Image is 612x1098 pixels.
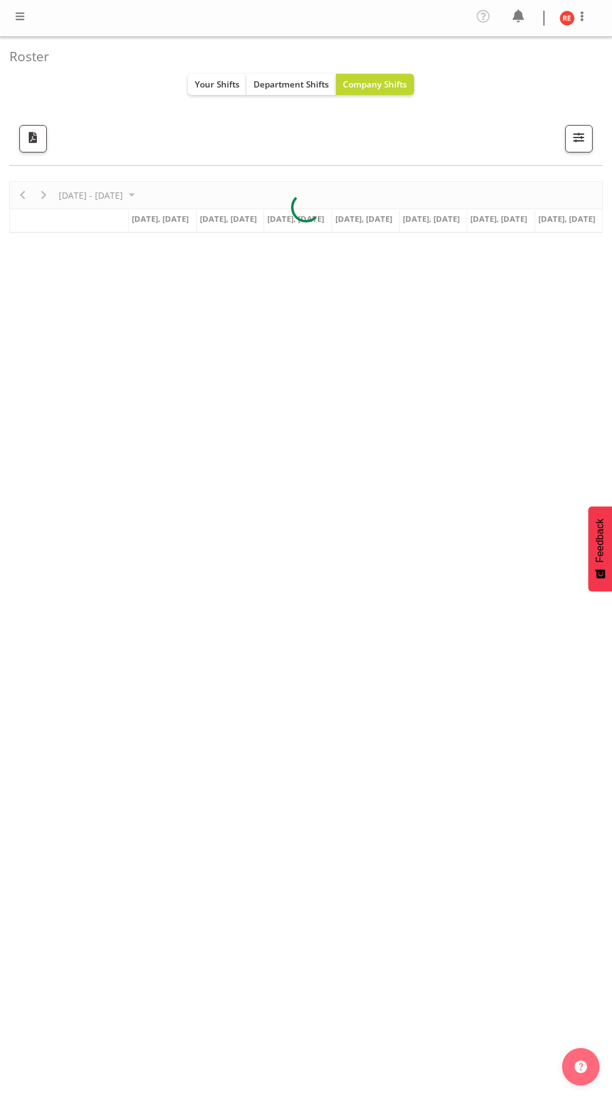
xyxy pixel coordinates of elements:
button: Download a PDF of the roster according to the set date range. [19,125,47,152]
img: rachel-els10463.jpg [560,11,575,26]
span: Feedback [595,519,606,562]
button: Feedback - Show survey [588,506,612,591]
span: Department Shifts [254,78,329,90]
span: Your Shifts [195,78,240,90]
button: Filter Shifts [565,125,593,152]
button: Your Shifts [188,74,247,95]
button: Company Shifts [336,74,414,95]
img: help-xxl-2.png [575,1061,587,1073]
button: Department Shifts [247,74,336,95]
span: Company Shifts [343,78,407,90]
h4: Roster [9,49,593,64]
